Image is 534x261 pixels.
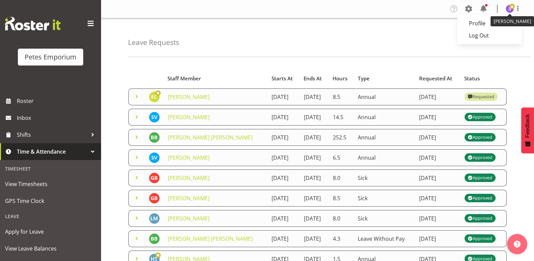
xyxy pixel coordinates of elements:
[329,149,354,166] td: 6.5
[268,190,300,207] td: [DATE]
[468,133,492,141] div: Approved
[415,169,461,186] td: [DATE]
[300,169,329,186] td: [DATE]
[149,112,160,123] img: sasha-vandervalk6911.jpg
[168,174,210,182] a: [PERSON_NAME]
[17,130,88,140] span: Shifts
[2,223,99,240] a: Apply for Leave
[333,75,347,82] span: Hours
[300,88,329,105] td: [DATE]
[268,88,300,105] td: [DATE]
[304,75,322,82] span: Ends At
[329,190,354,207] td: 8.5
[415,190,461,207] td: [DATE]
[2,209,99,223] div: Leave
[329,169,354,186] td: 8.0
[272,75,293,82] span: Starts At
[17,113,98,123] span: Inbox
[329,210,354,227] td: 8.0
[149,173,160,183] img: gillian-byford11184.jpg
[329,129,354,146] td: 252.5
[415,109,461,126] td: [DATE]
[168,154,210,161] a: [PERSON_NAME]
[268,230,300,247] td: [DATE]
[514,241,521,247] img: help-xxl-2.png
[464,75,480,82] span: Status
[300,190,329,207] td: [DATE]
[525,114,531,138] span: Feedback
[17,96,98,106] span: Roster
[168,134,253,141] a: [PERSON_NAME] [PERSON_NAME]
[415,88,461,105] td: [DATE]
[354,88,415,105] td: Annual
[149,213,160,224] img: lianne-morete5410.jpg
[149,132,160,143] img: beena-bist9974.jpg
[149,92,160,102] img: emma-croft7499.jpg
[468,214,492,223] div: Approved
[17,147,88,157] span: Time & Attendance
[521,107,534,153] button: Feedback - Show survey
[5,179,96,189] span: View Timesheets
[300,109,329,126] td: [DATE]
[167,75,201,82] span: Staff Member
[468,235,492,243] div: Approved
[149,152,160,163] img: sasha-vandervalk6911.jpg
[415,149,461,166] td: [DATE]
[354,230,415,247] td: Leave Without Pay
[268,210,300,227] td: [DATE]
[468,93,494,101] div: Requested
[506,5,514,13] img: janelle-jonkers702.jpg
[354,190,415,207] td: Sick
[268,129,300,146] td: [DATE]
[457,29,522,42] a: Log Out
[268,109,300,126] td: [DATE]
[468,154,492,162] div: Approved
[300,129,329,146] td: [DATE]
[168,194,210,202] a: [PERSON_NAME]
[354,210,415,227] td: Sick
[300,149,329,166] td: [DATE]
[5,227,96,237] span: Apply for Leave
[168,93,210,101] a: [PERSON_NAME]
[468,113,492,121] div: Approved
[300,210,329,227] td: [DATE]
[419,75,452,82] span: Requested At
[149,193,160,204] img: gillian-byford11184.jpg
[457,17,522,29] a: Profile
[149,233,160,244] img: beena-bist9974.jpg
[2,240,99,257] a: View Leave Balances
[25,52,76,62] div: Petes Emporium
[5,196,96,206] span: GPS Time Clock
[2,176,99,192] a: View Timesheets
[2,162,99,176] div: Timesheet
[415,129,461,146] td: [DATE]
[168,215,210,222] a: [PERSON_NAME]
[468,174,492,182] div: Approved
[168,235,253,242] a: [PERSON_NAME] [PERSON_NAME]
[415,210,461,227] td: [DATE]
[329,230,354,247] td: 4.3
[354,109,415,126] td: Annual
[358,75,370,82] span: Type
[5,243,96,254] span: View Leave Balances
[268,169,300,186] td: [DATE]
[300,230,329,247] td: [DATE]
[415,230,461,247] td: [DATE]
[354,169,415,186] td: Sick
[329,109,354,126] td: 14.5
[5,17,61,30] img: Rosterit website logo
[354,129,415,146] td: Annual
[329,88,354,105] td: 8.5
[268,149,300,166] td: [DATE]
[128,38,179,46] h4: Leave Requests
[168,113,210,121] a: [PERSON_NAME]
[2,192,99,209] a: GPS Time Clock
[354,149,415,166] td: Annual
[468,194,492,202] div: Approved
